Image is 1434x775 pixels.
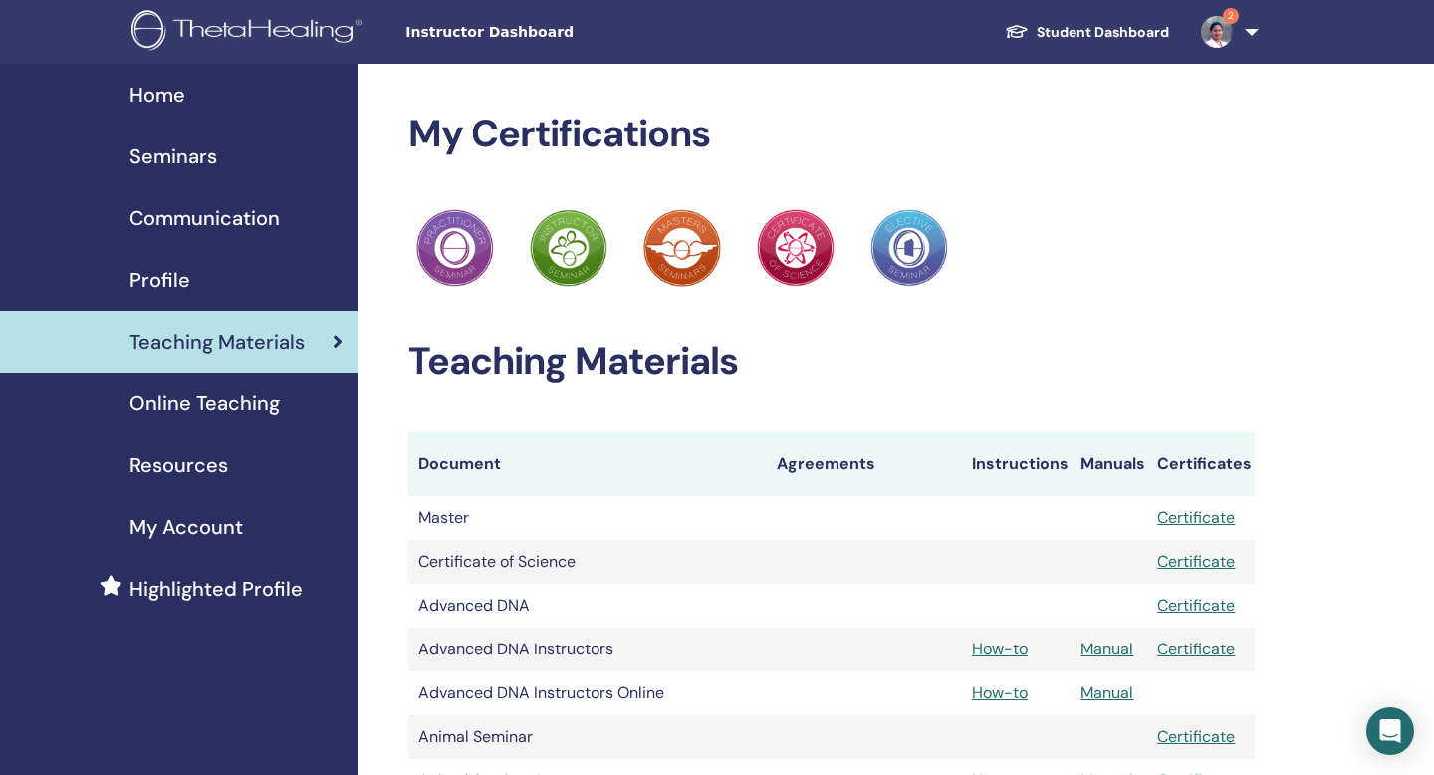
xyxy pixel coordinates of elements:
a: Certificate [1157,726,1235,747]
a: Certificate [1157,507,1235,528]
span: Resources [129,450,228,480]
a: Certificate [1157,551,1235,572]
span: My Account [129,512,243,542]
td: Certificate of Science [408,540,767,584]
th: Certificates [1147,432,1255,496]
img: default.jpg [1201,16,1233,48]
a: Certificate [1157,595,1235,616]
h2: Teaching Materials [408,339,1255,385]
img: logo.png [131,10,369,55]
span: Highlighted Profile [129,574,303,604]
img: Practitioner [643,209,721,287]
a: How-to [972,639,1028,659]
th: Agreements [767,432,962,496]
a: Certificate [1157,639,1235,659]
span: Instructor Dashboard [405,22,704,43]
img: Practitioner [757,209,835,287]
img: Practitioner [870,209,948,287]
img: graduation-cap-white.svg [1005,23,1029,40]
span: Seminars [129,141,217,171]
th: Manuals [1071,432,1147,496]
span: Home [129,80,185,110]
span: Communication [129,203,280,233]
a: How-to [972,682,1028,703]
a: Student Dashboard [989,14,1185,51]
td: Master [408,496,767,540]
span: Teaching Materials [129,327,305,357]
td: Advanced DNA Instructors Online [408,671,767,715]
span: Profile [129,265,190,295]
span: Online Teaching [129,388,280,418]
span: 2 [1223,8,1239,24]
div: Open Intercom Messenger [1366,707,1414,755]
img: Practitioner [416,209,494,287]
a: Manual [1080,682,1133,703]
td: Advanced DNA Instructors [408,628,767,671]
td: Advanced DNA [408,584,767,628]
a: Manual [1080,639,1133,659]
h2: My Certifications [408,112,1255,157]
img: Practitioner [530,209,607,287]
td: Animal Seminar [408,715,767,759]
th: Document [408,432,767,496]
th: Instructions [962,432,1072,496]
